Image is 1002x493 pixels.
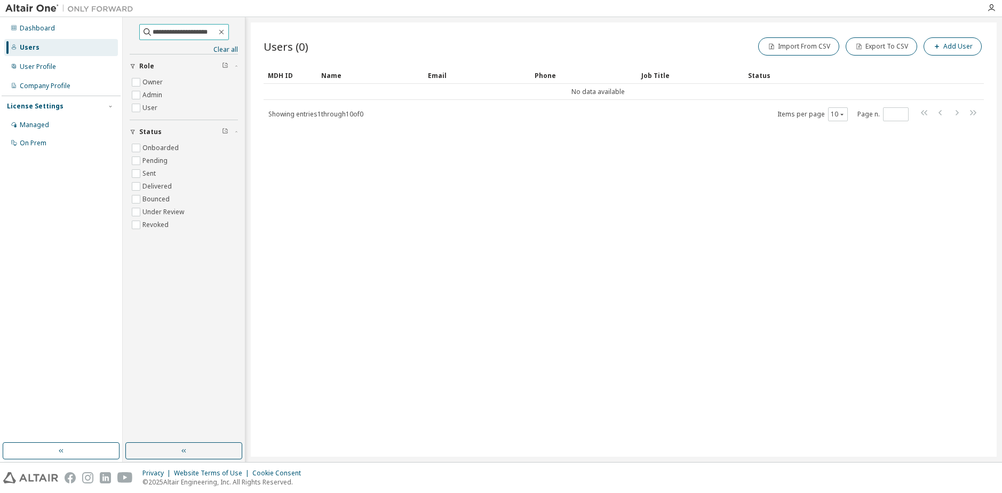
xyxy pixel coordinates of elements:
[20,43,39,52] div: Users
[174,469,252,478] div: Website Terms of Use
[748,67,928,84] div: Status
[142,142,181,154] label: Onboarded
[130,45,238,54] a: Clear all
[142,167,158,180] label: Sent
[20,121,49,129] div: Managed
[139,62,154,71] span: Role
[142,89,164,101] label: Admin
[142,154,170,167] label: Pending
[142,478,307,487] p: © 2025 Altair Engineering, Inc. All Rights Reserved.
[222,62,228,71] span: Clear filter
[222,128,228,136] span: Clear filter
[142,469,174,478] div: Privacy
[857,107,909,121] span: Page n.
[758,37,839,56] button: Import From CSV
[831,110,845,119] button: 10
[321,67,419,84] div: Name
[142,180,174,193] label: Delivered
[641,67,739,84] div: Job Title
[142,218,171,231] label: Revoked
[142,101,160,114] label: User
[264,39,308,54] span: Users (0)
[142,193,172,206] label: Bounced
[535,67,633,84] div: Phone
[82,472,93,483] img: instagram.svg
[142,206,186,218] label: Under Review
[777,107,848,121] span: Items per page
[268,109,363,119] span: Showing entries 1 through 10 of 0
[20,139,46,147] div: On Prem
[20,62,56,71] div: User Profile
[117,472,133,483] img: youtube.svg
[428,67,526,84] div: Email
[268,67,313,84] div: MDH ID
[924,37,982,56] button: Add User
[130,54,238,78] button: Role
[139,128,162,136] span: Status
[20,82,70,90] div: Company Profile
[264,84,933,100] td: No data available
[3,472,58,483] img: altair_logo.svg
[100,472,111,483] img: linkedin.svg
[130,120,238,144] button: Status
[846,37,917,56] button: Export To CSV
[7,102,63,111] div: License Settings
[20,24,55,33] div: Dashboard
[5,3,139,14] img: Altair One
[252,469,307,478] div: Cookie Consent
[65,472,76,483] img: facebook.svg
[142,76,165,89] label: Owner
